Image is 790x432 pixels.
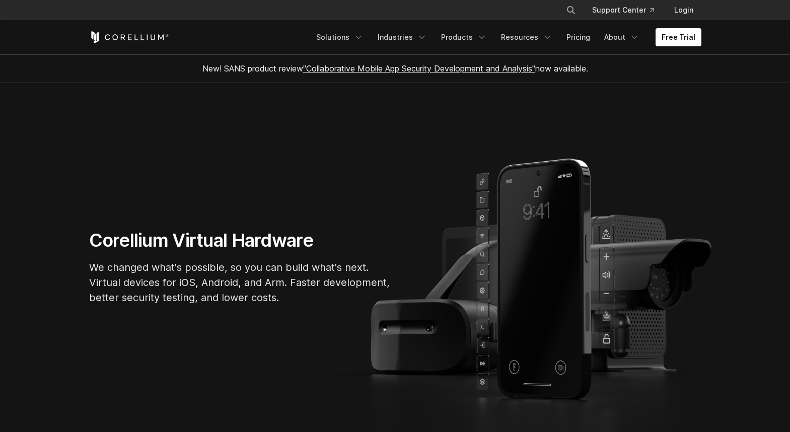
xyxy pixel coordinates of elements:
a: Corellium Home [89,31,169,43]
h1: Corellium Virtual Hardware [89,229,391,252]
a: About [598,28,645,46]
a: Industries [372,28,433,46]
div: Navigation Menu [554,1,701,19]
a: Products [435,28,493,46]
span: New! SANS product review now available. [202,63,588,74]
button: Search [562,1,580,19]
a: Login [666,1,701,19]
a: Free Trial [656,28,701,46]
a: Resources [495,28,558,46]
a: "Collaborative Mobile App Security Development and Analysis" [303,63,535,74]
a: Solutions [310,28,370,46]
p: We changed what's possible, so you can build what's next. Virtual devices for iOS, Android, and A... [89,260,391,305]
a: Pricing [560,28,596,46]
a: Support Center [584,1,662,19]
div: Navigation Menu [310,28,701,46]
